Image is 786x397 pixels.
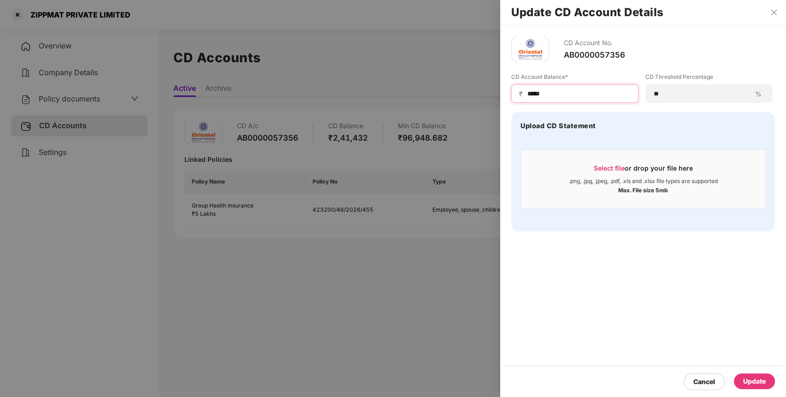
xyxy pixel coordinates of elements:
[618,185,668,194] div: Max. File size 5mb
[564,36,625,50] div: CD Account No.
[519,89,526,98] span: ₹
[693,377,715,387] div: Cancel
[564,50,625,60] div: AB0000057356
[743,376,766,386] div: Update
[516,36,544,63] img: oi.png
[645,73,773,84] label: CD Threshold Percentage
[511,73,638,84] label: CD Account Balance*
[594,164,693,178] div: or drop your file here
[569,178,718,185] div: .png, .jpg, .jpeg, .pdf, .xls and .xlsx file types are supported
[770,9,778,16] span: close
[751,89,765,98] span: %
[594,164,625,172] span: Select file
[521,157,765,201] span: Select fileor drop your file here.png, .jpg, .jpeg, .pdf, .xls and .xlsx file types are supported...
[511,7,775,18] h2: Update CD Account Details
[768,8,780,17] button: Close
[520,121,596,130] h4: Upload CD Statement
